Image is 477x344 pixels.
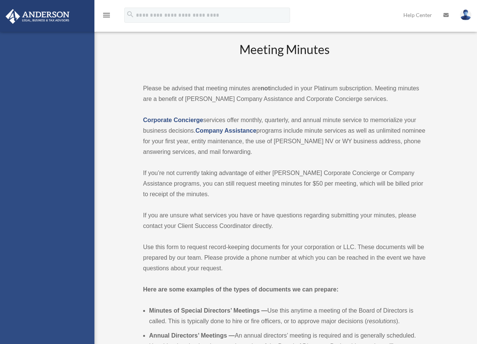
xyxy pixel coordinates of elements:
img: Anderson Advisors Platinum Portal [3,9,72,24]
p: If you’re not currently taking advantage of either [PERSON_NAME] Corporate Concierge or Company A... [143,168,426,200]
i: search [126,10,134,19]
a: Company Assistance [196,127,256,134]
li: Use this anytime a meeting of the Board of Directors is called. This is typically done to hire or... [149,305,426,327]
h2: Meeting Minutes [143,41,426,73]
b: Minutes of Special Directors’ Meetings — [149,307,267,314]
strong: Here are some examples of the types of documents we can prepare: [143,286,339,293]
p: Please be advised that meeting minutes are included in your Platinum subscription. Meeting minute... [143,83,426,104]
strong: not [261,85,270,91]
a: menu [102,13,111,20]
i: menu [102,11,111,20]
a: Corporate Concierge [143,117,203,123]
em: resolutions [367,318,396,324]
p: If you are unsure what services you have or have questions regarding submitting your minutes, ple... [143,210,426,231]
img: User Pic [460,9,471,20]
p: Use this form to request record-keeping documents for your corporation or LLC. These documents wi... [143,242,426,274]
p: services offer monthly, quarterly, and annual minute service to memorialize your business decisio... [143,115,426,157]
b: Annual Directors’ Meetings — [149,332,235,339]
